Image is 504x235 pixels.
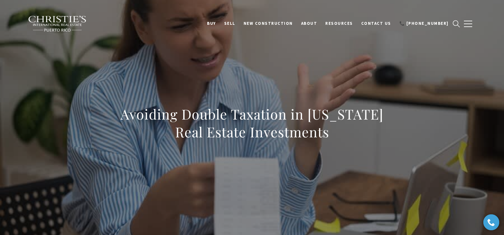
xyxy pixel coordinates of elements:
[460,15,476,33] button: button
[361,21,391,26] span: Contact Us
[321,17,357,30] a: Resources
[399,21,449,26] span: 📞 [PHONE_NUMBER]
[297,17,321,30] a: About
[395,17,453,30] a: call 9393373000
[453,20,460,27] a: search
[203,17,220,30] a: BUY
[239,17,297,30] a: New Construction
[112,105,392,141] h1: Avoiding Double Taxation in [US_STATE] Real Estate Investments
[28,16,87,32] img: Christie's International Real Estate black text logo
[220,17,239,30] a: SELL
[244,21,293,26] span: New Construction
